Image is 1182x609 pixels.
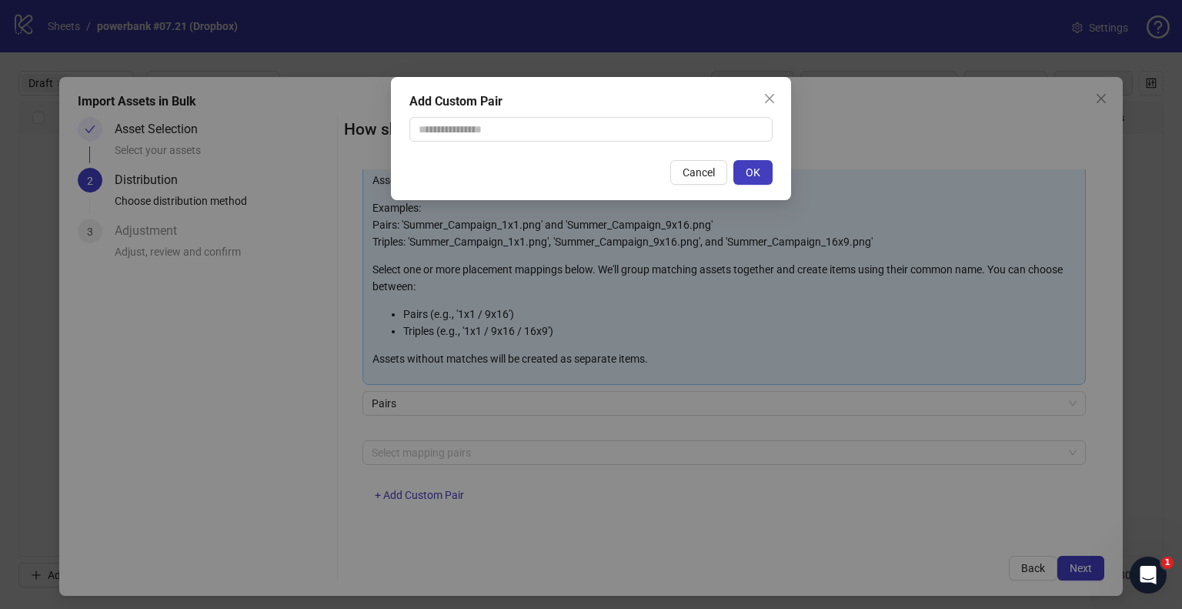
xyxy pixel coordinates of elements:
span: 1 [1161,557,1174,569]
div: Add Custom Pair [409,92,773,111]
span: close [763,92,776,105]
span: OK [746,166,760,179]
button: Close [757,86,782,111]
span: Cancel [683,166,715,179]
button: Cancel [670,160,727,185]
iframe: Intercom live chat [1130,557,1167,594]
button: OK [733,160,773,185]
